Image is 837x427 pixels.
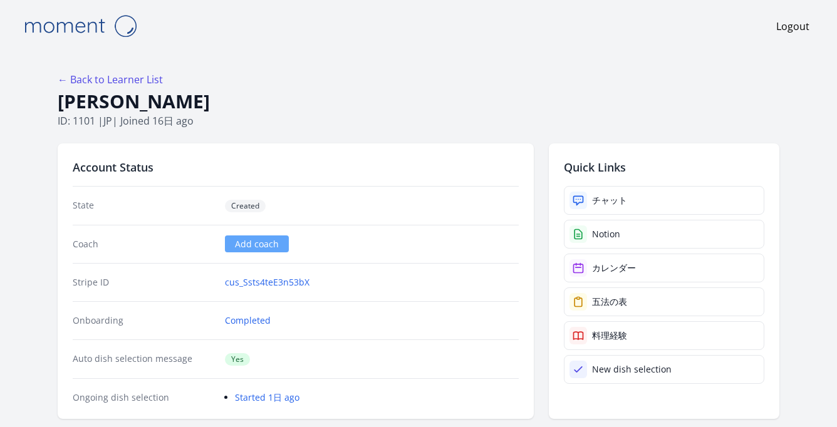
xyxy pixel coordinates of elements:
a: チャット [564,186,764,215]
span: Created [225,200,266,212]
a: Started 1日 ago [235,391,299,403]
a: ← Back to Learner List [58,73,163,86]
div: New dish selection [592,363,672,376]
div: カレンダー [592,262,636,274]
dt: Onboarding [73,314,215,327]
div: Notion [592,228,620,240]
a: Completed [225,314,271,327]
dt: Stripe ID [73,276,215,289]
div: チャット [592,194,627,207]
span: Yes [225,353,250,366]
dt: Ongoing dish selection [73,391,215,404]
dt: State [73,199,215,212]
a: カレンダー [564,254,764,282]
a: Logout [776,19,809,34]
img: Moment [18,10,143,42]
h1: [PERSON_NAME] [58,90,779,113]
a: cus_Ssts4teE3n53bX [225,276,309,289]
dt: Coach [73,238,215,250]
h2: Quick Links [564,158,764,176]
a: 五法の表 [564,287,764,316]
p: ID: 1101 | | Joined 16日 ago [58,113,779,128]
div: 料理経験 [592,329,627,342]
a: 料理経験 [564,321,764,350]
a: Notion [564,220,764,249]
a: New dish selection [564,355,764,384]
span: jp [103,114,112,128]
h2: Account Status [73,158,519,176]
a: Add coach [225,235,289,252]
div: 五法の表 [592,296,627,308]
dt: Auto dish selection message [73,352,215,366]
